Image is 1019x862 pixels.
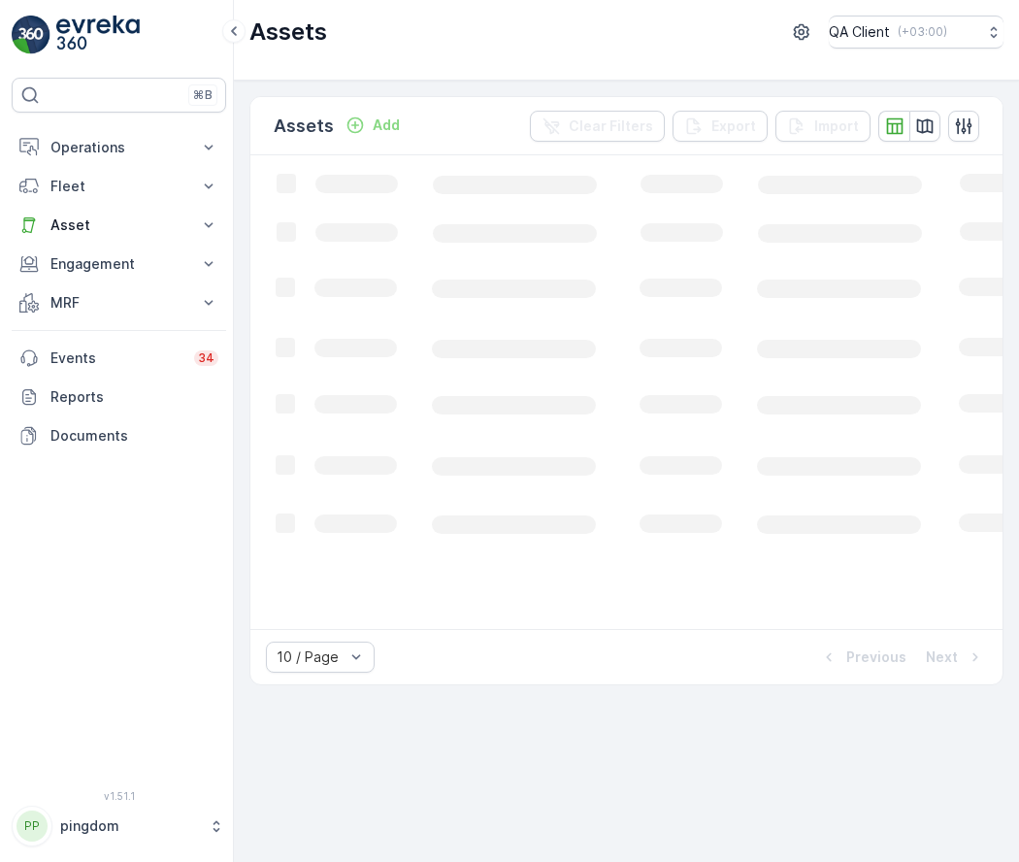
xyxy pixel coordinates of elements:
[829,16,1003,49] button: QA Client(+03:00)
[193,87,213,103] p: ⌘B
[338,114,408,137] button: Add
[56,16,140,54] img: logo_light-DOdMpM7g.png
[673,111,768,142] button: Export
[12,167,226,206] button: Fleet
[12,206,226,245] button: Asset
[829,22,890,42] p: QA Client
[50,215,187,235] p: Asset
[12,806,226,846] button: PPpingdom
[50,177,187,196] p: Fleet
[12,790,226,802] span: v 1.51.1
[12,339,226,378] a: Events34
[16,811,48,842] div: PP
[60,816,199,836] p: pingdom
[12,245,226,283] button: Engagement
[814,116,859,136] p: Import
[711,116,756,136] p: Export
[12,416,226,455] a: Documents
[50,348,182,368] p: Events
[50,426,218,446] p: Documents
[198,350,214,366] p: 34
[373,116,400,135] p: Add
[12,283,226,322] button: MRF
[926,647,958,667] p: Next
[274,113,334,140] p: Assets
[50,387,218,407] p: Reports
[846,647,906,667] p: Previous
[12,128,226,167] button: Operations
[817,646,908,669] button: Previous
[924,646,987,669] button: Next
[50,254,187,274] p: Engagement
[50,293,187,313] p: MRF
[249,17,327,48] p: Assets
[12,378,226,416] a: Reports
[898,24,947,40] p: ( +03:00 )
[50,138,187,157] p: Operations
[775,111,871,142] button: Import
[530,111,665,142] button: Clear Filters
[569,116,653,136] p: Clear Filters
[12,16,50,54] img: logo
